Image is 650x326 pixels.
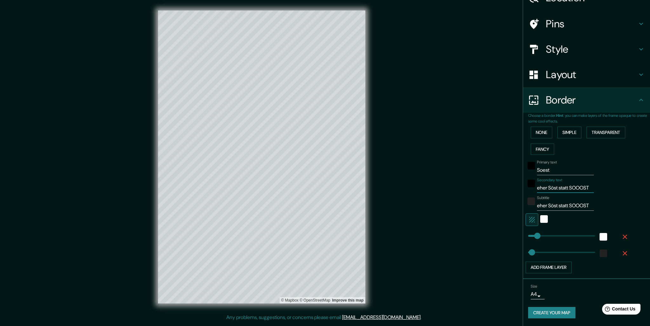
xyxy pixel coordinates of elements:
b: Hint [556,113,563,118]
a: [EMAIL_ADDRESS][DOMAIN_NAME] [342,314,421,321]
h4: Layout [546,68,637,81]
div: . [421,314,422,321]
h4: Pins [546,17,637,30]
a: Map feedback [332,298,363,303]
button: Fancy [531,143,554,155]
div: Style [523,37,650,62]
label: Secondary text [537,177,562,183]
label: Subtitle [537,195,549,201]
div: Layout [523,62,650,87]
button: white [540,215,548,223]
button: Transparent [587,127,625,138]
button: None [531,127,552,138]
button: color-222222 [527,197,535,205]
div: Border [523,87,650,113]
button: color-222222 [600,249,607,257]
p: Choose a border. : you can make layers of the frame opaque to create some cool effects. [528,113,650,124]
button: Add frame layer [526,262,572,273]
div: Pins [523,11,650,37]
button: black [527,180,535,187]
button: Create your map [528,307,575,319]
button: black [527,162,535,170]
label: Primary text [537,160,557,165]
button: Simple [557,127,581,138]
h4: Border [546,94,637,106]
div: . [422,314,424,321]
button: white [600,233,607,241]
h4: Style [546,43,637,56]
label: Size [531,283,537,289]
p: Any problems, suggestions, or concerns please email . [226,314,421,321]
iframe: Help widget launcher [594,301,643,319]
a: OpenStreetMap [300,298,330,303]
a: Mapbox [281,298,299,303]
div: A4 [531,289,545,299]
